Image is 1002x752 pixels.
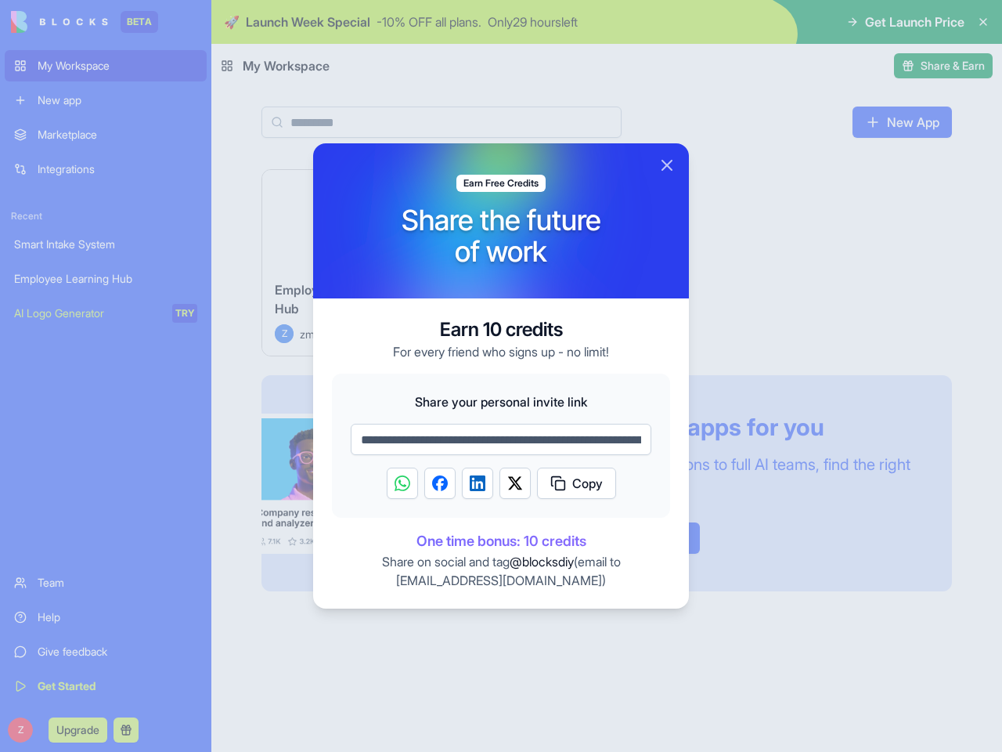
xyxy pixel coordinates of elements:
button: Share on WhatsApp [387,468,418,499]
span: Share your personal invite link [351,392,651,411]
h3: Earn 10 credits [393,317,609,342]
img: WhatsApp [395,475,410,491]
img: Facebook [432,475,448,491]
span: Earn Free Credits [463,177,539,190]
button: Copy [537,468,616,499]
p: Share on social and tag (email to ) [332,552,670,590]
img: LinkedIn [470,475,485,491]
button: Share on Facebook [424,468,456,499]
p: For every friend who signs up - no limit! [393,342,609,361]
button: Share on LinkedIn [462,468,493,499]
a: [EMAIL_ADDRESS][DOMAIN_NAME] [396,573,602,588]
h1: Share the future of work [402,204,601,267]
span: One time bonus: 10 credits [332,530,670,552]
span: Copy [572,474,603,493]
button: Share on Twitter [499,468,531,499]
span: @blocksdiy [510,554,574,569]
button: Close [658,156,676,175]
img: Twitter [507,475,523,491]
